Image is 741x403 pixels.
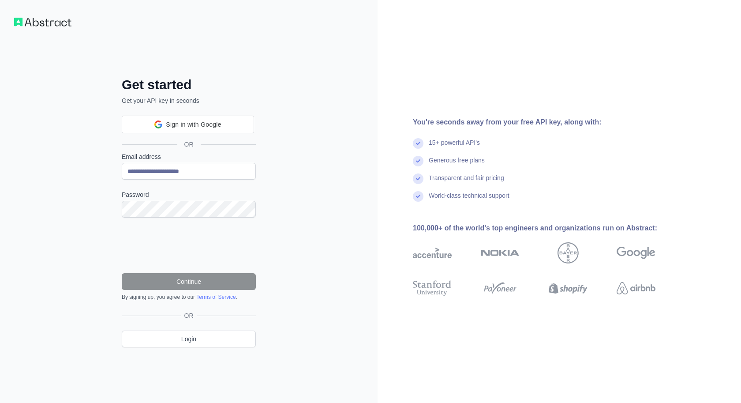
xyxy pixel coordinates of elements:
[413,223,684,234] div: 100,000+ of the world's top engineers and organizations run on Abstract:
[122,273,256,290] button: Continue
[122,190,256,199] label: Password
[181,311,197,320] span: OR
[481,242,520,264] img: nokia
[122,77,256,93] h2: Get started
[429,173,504,191] div: Transparent and fair pricing
[413,242,452,264] img: accenture
[122,294,256,301] div: By signing up, you agree to our .
[617,242,655,264] img: google
[549,279,588,298] img: shopify
[122,331,256,347] a: Login
[413,117,684,128] div: You're seconds away from your free API key, along with:
[429,138,480,156] div: 15+ powerful API's
[413,138,423,149] img: check mark
[166,120,221,129] span: Sign in with Google
[413,191,423,202] img: check mark
[122,228,256,263] iframe: reCAPTCHA
[122,116,254,133] div: Sign in with Google
[14,18,71,26] img: Workflow
[617,279,655,298] img: airbnb
[481,279,520,298] img: payoneer
[413,173,423,184] img: check mark
[558,242,579,264] img: bayer
[429,191,509,209] div: World-class technical support
[177,140,201,149] span: OR
[122,152,256,161] label: Email address
[413,156,423,166] img: check mark
[429,156,485,173] div: Generous free plans
[122,96,256,105] p: Get your API key in seconds
[413,279,452,298] img: stanford university
[196,294,236,300] a: Terms of Service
